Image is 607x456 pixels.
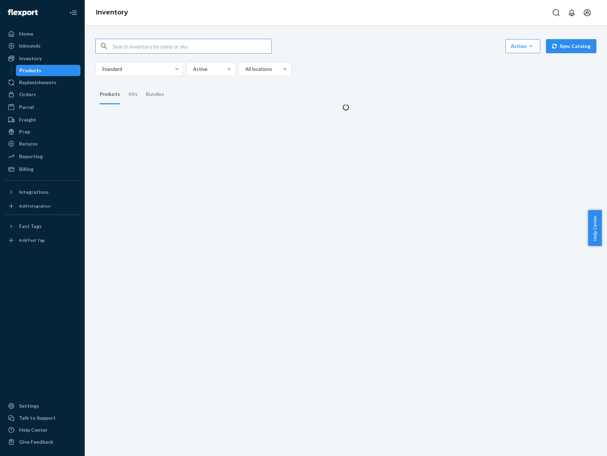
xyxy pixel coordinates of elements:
div: Settings [19,402,39,409]
div: Products [100,85,120,104]
input: All locations [245,66,245,73]
a: Add Fast Tag [4,235,80,246]
div: Freight [19,116,36,123]
div: Inbounds [19,42,41,49]
div: Help Center [19,426,48,433]
div: Talk to Support [19,414,56,421]
div: Replenishments [19,79,56,86]
div: Parcel [19,104,34,111]
a: Help Center [4,424,80,436]
div: Fast Tags [19,223,42,230]
input: Active [192,66,193,73]
button: Give Feedback [4,436,80,448]
a: Returns [4,138,80,149]
div: Add Integration [19,203,50,209]
a: Replenishments [4,77,80,88]
div: Products [19,67,41,74]
a: Products [16,65,81,76]
div: Returns [19,140,38,147]
a: Billing [4,164,80,175]
a: Inbounds [4,40,80,51]
div: Prep [19,128,30,135]
button: Help Center [588,210,602,246]
a: Inventory [4,53,80,64]
button: Integrations [4,186,80,198]
a: Home [4,28,80,39]
a: Orders [4,89,80,100]
ol: breadcrumbs [90,2,134,23]
div: Kits [128,85,138,104]
button: Fast Tags [4,221,80,232]
a: Prep [4,126,80,137]
div: Add Fast Tag [19,237,44,243]
button: Sync Catalog [546,39,596,53]
div: Reporting [19,153,43,160]
button: Close Navigation [66,6,80,20]
button: Open account menu [580,6,594,20]
a: Reporting [4,151,80,162]
div: Inventory [19,55,42,62]
div: Action [511,43,535,50]
button: Open Search Box [549,6,563,20]
div: Orders [19,91,36,98]
button: Talk to Support [4,412,80,424]
div: Integrations [19,189,49,196]
a: Inventory [96,8,128,16]
input: Standard [101,66,102,73]
a: Add Integration [4,201,80,212]
button: Open notifications [565,6,579,20]
div: Bundles [146,85,164,104]
a: Parcel [4,101,80,113]
div: Give Feedback [19,438,53,445]
img: Flexport logo [8,9,38,16]
button: Action [505,39,540,53]
a: Freight [4,114,80,125]
div: Home [19,30,33,37]
div: Billing [19,166,34,173]
a: Settings [4,400,80,412]
input: Search inventory by name or sku [113,39,271,53]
